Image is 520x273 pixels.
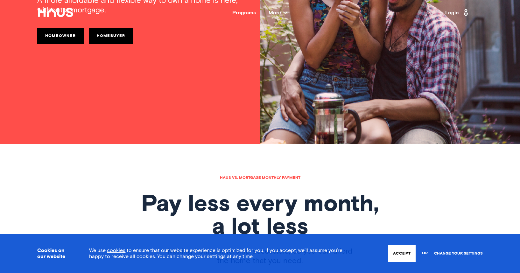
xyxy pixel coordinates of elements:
[422,248,428,259] span: or
[37,28,84,44] a: Homeowner
[37,176,483,180] h1: Haus vs. mortgage monthly payment
[269,10,287,15] span: More
[388,245,416,262] button: Accept
[445,8,470,18] a: Login
[89,28,133,44] a: Homebuyer
[37,248,73,260] h3: Cookies on our website
[89,248,342,259] span: We use to ensure that our website experience is optimized for you. If you accept, we’ll assume yo...
[37,193,483,239] h1: Pay less every month, a lot less
[107,248,125,253] a: cookies
[232,10,256,15] a: Programs
[434,251,483,256] a: Change your settings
